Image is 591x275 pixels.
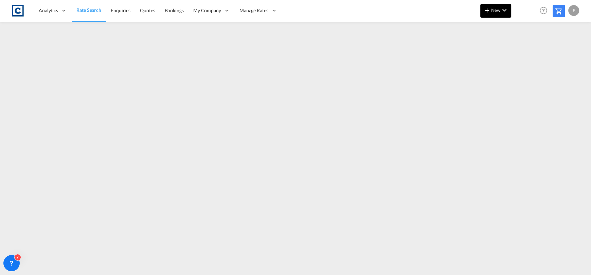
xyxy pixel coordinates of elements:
span: Analytics [39,7,58,14]
span: Help [538,5,549,16]
md-icon: icon-chevron-down [500,6,508,14]
span: Enquiries [111,7,130,13]
span: Quotes [140,7,155,13]
span: Manage Rates [239,7,268,14]
div: Help [538,5,553,17]
span: New [483,7,508,13]
button: icon-plus 400-fgNewicon-chevron-down [480,4,511,18]
span: My Company [193,7,221,14]
md-icon: icon-plus 400-fg [483,6,491,14]
span: Rate Search [76,7,101,13]
div: F [568,5,579,16]
span: Bookings [165,7,184,13]
img: 1fdb9190129311efbfaf67cbb4249bed.jpeg [10,3,25,18]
